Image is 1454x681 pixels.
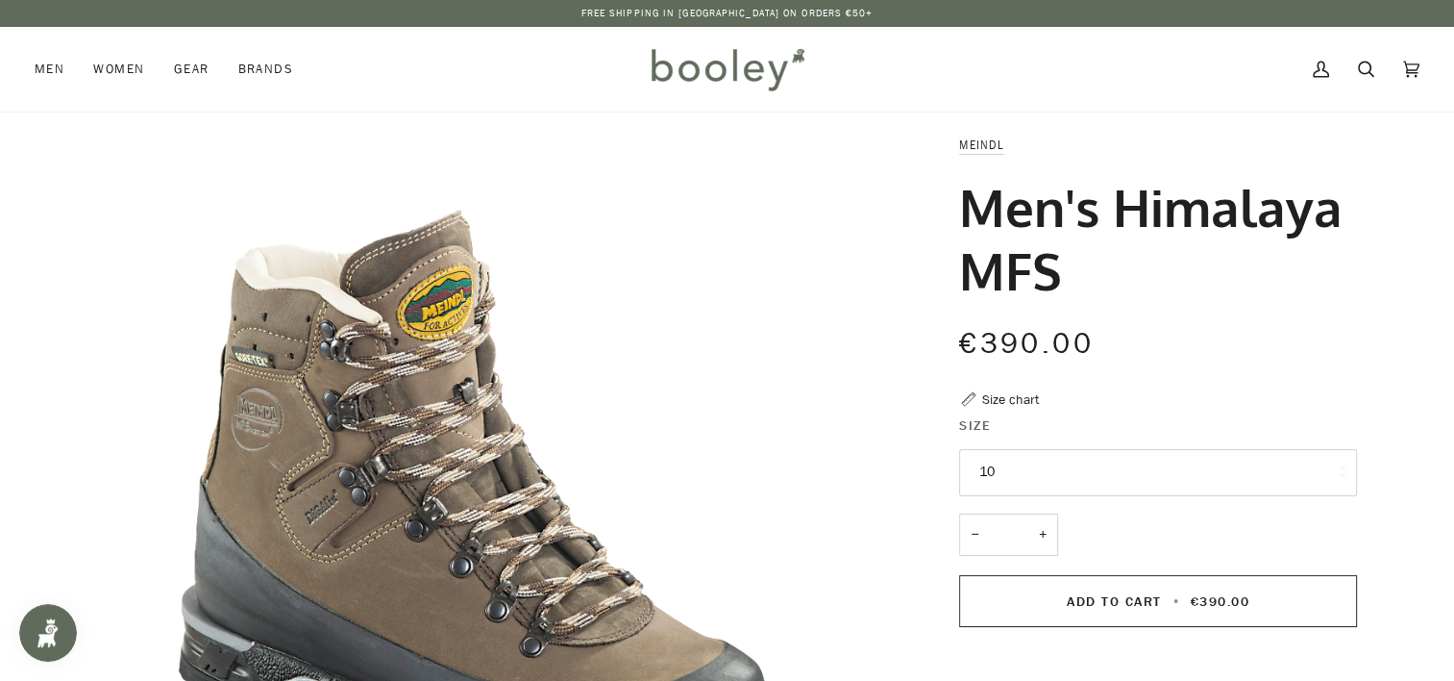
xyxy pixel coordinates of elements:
[643,41,811,97] img: Booley
[1167,593,1185,611] span: •
[982,390,1039,410] div: Size chart
[959,449,1357,496] button: 10
[160,27,224,112] a: Gear
[1191,593,1250,611] span: €390.00
[174,60,209,79] span: Gear
[35,27,79,112] a: Men
[79,27,159,112] a: Women
[959,514,1058,557] input: Quantity
[1067,593,1162,611] span: Add to Cart
[35,60,64,79] span: Men
[237,60,293,79] span: Brands
[223,27,308,112] a: Brands
[959,575,1357,627] button: Add to Cart • €390.00
[959,137,1004,153] a: Meindl
[19,604,77,662] iframe: Button to open loyalty program pop-up
[1027,514,1058,557] button: +
[93,60,144,79] span: Women
[959,514,990,557] button: −
[959,324,1094,364] span: €390.00
[959,416,991,436] span: Size
[959,175,1343,302] h1: Men's Himalaya MFS
[581,6,874,21] p: Free Shipping in [GEOGRAPHIC_DATA] on Orders €50+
